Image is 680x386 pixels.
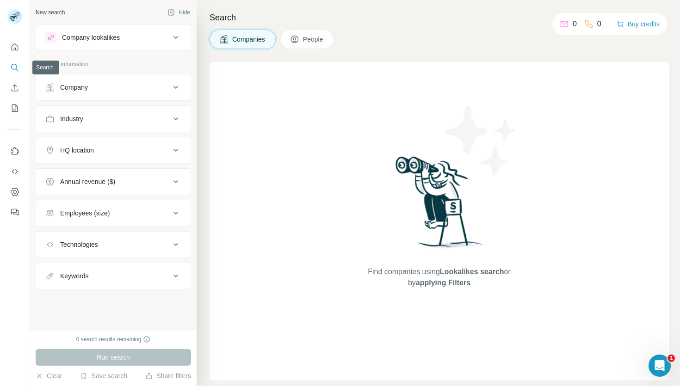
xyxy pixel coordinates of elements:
[232,35,266,44] span: Companies
[76,335,151,343] div: 0 search results remaining
[60,177,115,186] div: Annual revenue ($)
[36,202,191,224] button: Employees (size)
[617,18,660,31] button: Buy credits
[365,266,513,288] span: Find companies using or by
[60,83,88,92] div: Company
[439,99,523,182] img: Surfe Illustration - Stars
[7,184,22,200] button: Dashboard
[303,35,324,44] span: People
[210,11,669,24] h4: Search
[391,154,488,257] img: Surfe Illustration - Woman searching with binoculars
[161,6,197,19] button: Hide
[36,171,191,193] button: Annual revenue ($)
[440,268,504,276] span: Lookalikes search
[7,80,22,96] button: Enrich CSV
[573,18,577,30] p: 0
[60,271,88,281] div: Keywords
[62,33,120,42] div: Company lookalikes
[416,279,470,287] span: applying Filters
[7,163,22,180] button: Use Surfe API
[36,139,191,161] button: HQ location
[36,108,191,130] button: Industry
[145,371,191,380] button: Share filters
[7,204,22,221] button: Feedback
[60,146,94,155] div: HQ location
[36,371,62,380] button: Clear
[36,265,191,287] button: Keywords
[80,371,127,380] button: Save search
[7,39,22,55] button: Quick start
[668,355,675,362] span: 1
[60,208,110,218] div: Employees (size)
[649,355,671,377] iframe: Intercom live chat
[36,76,191,98] button: Company
[7,100,22,116] button: My lists
[597,18,601,30] p: 0
[7,59,22,76] button: Search
[60,114,83,123] div: Industry
[36,233,191,256] button: Technologies
[7,143,22,159] button: Use Surfe on LinkedIn
[36,8,65,17] div: New search
[36,26,191,49] button: Company lookalikes
[60,240,98,249] div: Technologies
[36,60,191,68] p: Company information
